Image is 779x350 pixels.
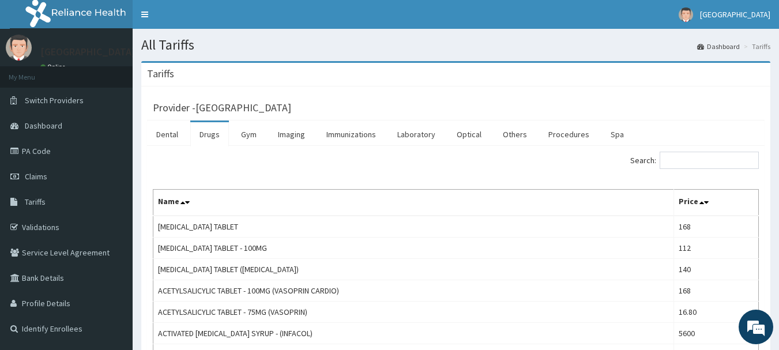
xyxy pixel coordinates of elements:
[153,190,674,216] th: Name
[673,323,758,344] td: 5600
[40,63,68,71] a: Online
[153,216,674,238] td: [MEDICAL_DATA] TABLET
[153,238,674,259] td: [MEDICAL_DATA] TABLET - 100MG
[741,42,770,51] li: Tariffs
[673,280,758,302] td: 168
[388,122,445,146] a: Laboratory
[700,9,770,20] span: [GEOGRAPHIC_DATA]
[494,122,536,146] a: Others
[189,6,217,33] div: Minimize live chat window
[673,302,758,323] td: 16.80
[147,69,174,79] h3: Tariffs
[601,122,633,146] a: Spa
[25,197,46,207] span: Tariffs
[153,103,291,113] h3: Provider - [GEOGRAPHIC_DATA]
[153,280,674,302] td: ACETYLSALICYLIC TABLET - 100MG (VASOPRIN CARDIO)
[40,47,136,57] p: [GEOGRAPHIC_DATA]
[25,121,62,131] span: Dashboard
[673,216,758,238] td: 168
[153,323,674,344] td: ACTIVATED [MEDICAL_DATA] SYRUP - (INFACOL)
[25,171,47,182] span: Claims
[153,302,674,323] td: ACETYLSALICYLIC TABLET - 75MG (VASOPRIN)
[147,122,187,146] a: Dental
[673,238,758,259] td: 112
[60,65,194,80] div: Chat with us now
[153,259,674,280] td: [MEDICAL_DATA] TABLET ([MEDICAL_DATA])
[232,122,266,146] a: Gym
[317,122,385,146] a: Immunizations
[697,42,740,51] a: Dashboard
[673,190,758,216] th: Price
[679,7,693,22] img: User Image
[6,230,220,270] textarea: Type your message and hit 'Enter'
[630,152,759,169] label: Search:
[190,122,229,146] a: Drugs
[269,122,314,146] a: Imaging
[6,35,32,61] img: User Image
[67,103,159,219] span: We're online!
[447,122,491,146] a: Optical
[25,95,84,106] span: Switch Providers
[141,37,770,52] h1: All Tariffs
[21,58,47,86] img: d_794563401_company_1708531726252_794563401
[539,122,599,146] a: Procedures
[673,259,758,280] td: 140
[660,152,759,169] input: Search:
